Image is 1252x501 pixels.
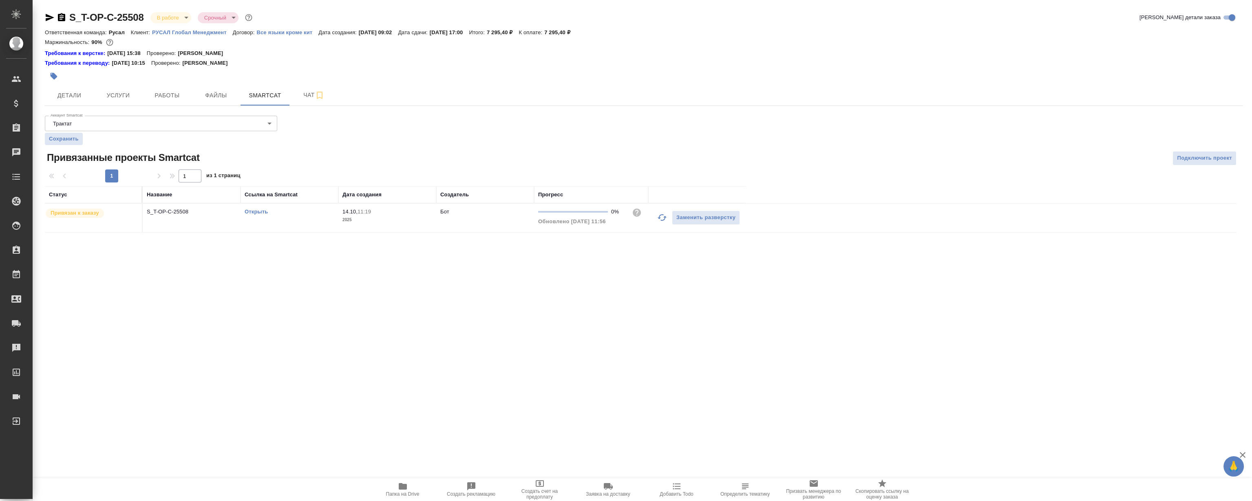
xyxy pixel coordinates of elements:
[342,191,382,199] div: Дата создания
[611,208,625,216] div: 0%
[57,13,66,22] button: Скопировать ссылку
[45,49,107,57] a: Требования к верстке:
[233,29,257,35] p: Договор:
[45,39,91,45] p: Маржинальность:
[245,209,268,215] a: Открыть
[538,191,563,199] div: Прогресс
[49,191,67,199] div: Статус
[45,133,83,145] button: Сохранить
[538,218,606,224] span: Обновлено [DATE] 11:56
[45,13,55,22] button: Скопировать ссылку для ЯМессенджера
[51,120,74,127] button: Трактат
[440,209,449,215] p: Бот
[198,12,238,23] div: В работе
[112,59,151,67] p: [DATE] 10:15
[359,29,398,35] p: [DATE] 09:02
[519,29,544,35] p: К оплате:
[152,29,233,35] a: РУСАЛ Глобал Менеджмент
[256,29,318,35] a: Все языки кроме кит
[1223,456,1244,477] button: 🙏
[487,29,519,35] p: 7 295,40 ₽
[109,29,131,35] p: Русал
[440,191,469,199] div: Создатель
[1173,151,1237,165] button: Подключить проект
[202,14,229,21] button: Срочный
[178,49,229,57] p: [PERSON_NAME]
[245,191,298,199] div: Ссылка на Smartcat
[294,90,333,100] span: Чат
[672,211,740,225] button: Заменить разверстку
[147,191,172,199] div: Название
[150,12,191,23] div: В работе
[151,59,183,67] p: Проверено:
[45,67,63,85] button: Добавить тэг
[676,213,735,222] span: Заменить разверстку
[182,59,234,67] p: [PERSON_NAME]
[69,12,144,23] a: S_T-OP-C-25508
[197,90,236,101] span: Файлы
[104,37,115,48] button: 616.00 RUB;
[318,29,358,35] p: Дата создания:
[107,49,147,57] p: [DATE] 15:38
[398,29,429,35] p: Дата сдачи:
[45,59,112,67] a: Требования к переводу:
[45,116,277,131] div: Трактат
[45,49,107,57] div: Нажми, чтобы открыть папку с инструкцией
[147,49,178,57] p: Проверено:
[430,29,469,35] p: [DATE] 17:00
[1139,13,1221,22] span: [PERSON_NAME] детали заказа
[50,90,89,101] span: Детали
[45,151,200,164] span: Привязанные проекты Smartcat
[245,90,285,101] span: Smartcat
[342,216,432,224] p: 2025
[315,90,325,100] svg: Подписаться
[45,29,109,35] p: Ответственная команда:
[342,209,358,215] p: 14.10,
[91,39,104,45] p: 90%
[131,29,152,35] p: Клиент:
[469,29,486,35] p: Итого:
[155,14,181,21] button: В работе
[1177,154,1232,163] span: Подключить проект
[544,29,576,35] p: 7 295,40 ₽
[147,208,236,216] p: S_T-OP-C-25508
[45,59,112,67] div: Нажми, чтобы открыть папку с инструкцией
[358,209,371,215] p: 11:19
[206,171,241,182] span: из 1 страниц
[51,209,99,217] p: Привязан к заказу
[652,208,672,227] button: Обновить прогресс
[99,90,138,101] span: Услуги
[49,135,79,143] span: Сохранить
[148,90,187,101] span: Работы
[1227,458,1241,475] span: 🙏
[243,12,254,23] button: Доп статусы указывают на важность/срочность заказа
